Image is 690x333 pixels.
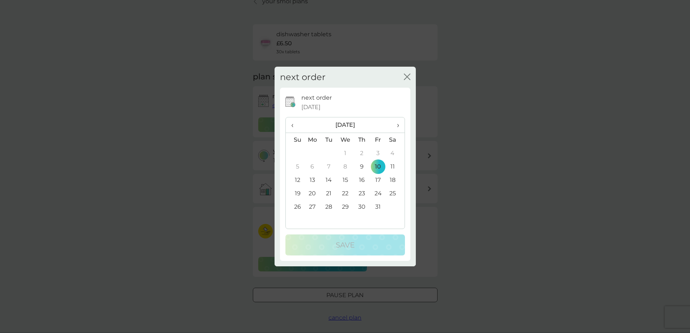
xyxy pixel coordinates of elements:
[280,72,326,83] h2: next order
[337,160,354,173] td: 8
[337,187,354,200] td: 22
[392,117,399,133] span: ›
[370,173,386,187] td: 17
[304,173,321,187] td: 13
[354,200,370,213] td: 30
[370,187,386,200] td: 24
[304,117,386,133] th: [DATE]
[370,133,386,147] th: Fr
[337,200,354,213] td: 29
[370,200,386,213] td: 31
[386,187,404,200] td: 25
[386,133,404,147] th: Sa
[386,146,404,160] td: 4
[337,173,354,187] td: 15
[321,200,337,213] td: 28
[321,187,337,200] td: 21
[354,146,370,160] td: 2
[285,234,405,255] button: Save
[370,160,386,173] td: 10
[354,187,370,200] td: 23
[386,173,404,187] td: 18
[291,117,299,133] span: ‹
[321,133,337,147] th: Tu
[286,160,304,173] td: 5
[286,173,304,187] td: 12
[321,173,337,187] td: 14
[286,133,304,147] th: Su
[354,173,370,187] td: 16
[321,160,337,173] td: 7
[354,160,370,173] td: 9
[404,74,410,81] button: close
[304,187,321,200] td: 20
[337,133,354,147] th: We
[304,160,321,173] td: 6
[301,93,332,103] p: next order
[286,200,304,213] td: 26
[301,103,321,112] span: [DATE]
[304,200,321,213] td: 27
[336,239,355,251] p: Save
[304,133,321,147] th: Mo
[386,160,404,173] td: 11
[370,146,386,160] td: 3
[337,146,354,160] td: 1
[354,133,370,147] th: Th
[286,187,304,200] td: 19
